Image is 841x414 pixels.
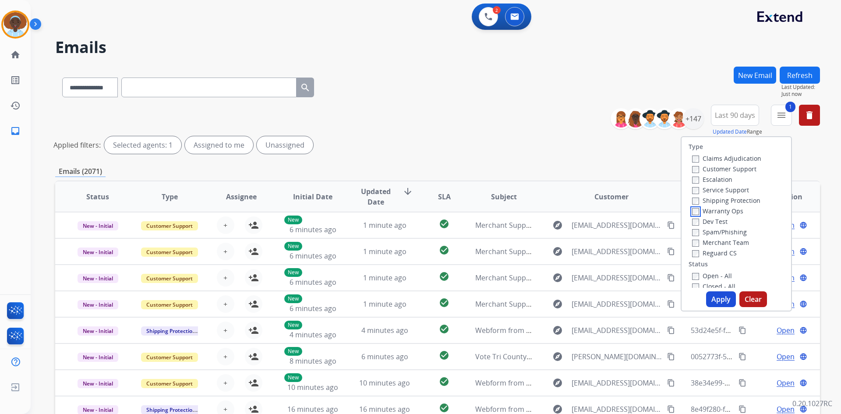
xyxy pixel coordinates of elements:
mat-icon: check_circle [439,403,449,413]
mat-icon: language [799,353,807,361]
mat-icon: check_circle [439,271,449,282]
mat-icon: content_copy [667,248,675,255]
span: [EMAIL_ADDRESS][DOMAIN_NAME] [572,246,662,257]
span: Customer Support [141,379,198,388]
mat-icon: explore [552,351,563,362]
mat-icon: content_copy [739,353,746,361]
mat-icon: list_alt [10,75,21,85]
span: Merchant Support #659927: How would you rate the support you received? [475,299,724,309]
mat-icon: check_circle [439,324,449,334]
mat-icon: explore [552,299,563,309]
input: Customer Support [692,166,699,173]
span: Last 90 days [715,113,755,117]
input: Closed - All [692,283,699,290]
mat-icon: person_add [248,325,259,336]
mat-icon: explore [552,272,563,283]
span: 8e49f280-f4a5-4448-afe4-3e926f7216b0 [691,404,819,414]
mat-icon: check_circle [439,376,449,387]
button: Apply [706,291,736,307]
span: New - Initial [78,379,118,388]
mat-icon: content_copy [739,379,746,387]
span: 1 minute ago [363,273,406,283]
span: [PERSON_NAME][DOMAIN_NAME][EMAIL_ADDRESS][DOMAIN_NAME] [572,351,662,362]
p: 0.20.1027RC [792,398,832,409]
span: + [223,351,227,362]
label: Closed - All [692,282,735,290]
div: Unassigned [257,136,313,154]
mat-icon: person_add [248,220,259,230]
mat-icon: language [799,300,807,308]
span: Webform from [EMAIL_ADDRESS][DOMAIN_NAME] on [DATE] [475,378,674,388]
input: Claims Adjudication [692,156,699,163]
mat-icon: person_add [248,351,259,362]
label: Shipping Protection [692,196,760,205]
p: New [284,216,302,224]
input: Reguard CS [692,250,699,257]
button: + [217,269,234,287]
mat-icon: inbox [10,126,21,136]
p: New [284,347,302,356]
mat-icon: person_add [248,246,259,257]
input: Spam/Phishing [692,229,699,236]
input: Shipping Protection [692,198,699,205]
span: 6 minutes ago [361,352,408,361]
span: New - Initial [78,300,118,309]
span: [EMAIL_ADDRESS][DOMAIN_NAME] [572,220,662,230]
label: Merchant Team [692,238,749,247]
button: + [217,322,234,339]
mat-icon: person_add [248,378,259,388]
span: Vote Tri County Furniture Service #1 in Furniture [DATE] 2025 Rankings [475,352,708,361]
img: avatar [3,12,28,37]
input: Merchant Team [692,240,699,247]
button: + [217,243,234,260]
mat-icon: explore [552,325,563,336]
h2: Emails [55,39,820,56]
mat-icon: content_copy [739,405,746,413]
button: + [217,374,234,392]
mat-icon: content_copy [667,300,675,308]
button: New Email [734,67,776,84]
label: Status [689,260,708,269]
label: Open - All [692,272,732,280]
span: New - Initial [78,274,118,283]
input: Warranty Ops [692,208,699,215]
mat-icon: content_copy [667,353,675,361]
p: Emails (2071) [55,166,106,177]
span: + [223,299,227,309]
p: Applied filters: [53,140,101,150]
label: Spam/Phishing [692,228,747,236]
div: 2 [493,6,501,14]
mat-icon: content_copy [667,379,675,387]
label: Dev Test [692,217,728,226]
span: + [223,325,227,336]
mat-icon: history [10,100,21,111]
span: Merchant Support #659935: How would you rate the support you received? [475,273,724,283]
mat-icon: explore [552,246,563,257]
input: Service Support [692,187,699,194]
button: Clear [739,291,767,307]
button: Last 90 days [711,105,759,126]
p: New [284,373,302,382]
span: [EMAIL_ADDRESS][DOMAIN_NAME] [572,325,662,336]
input: Open - All [692,273,699,280]
span: 10 minutes ago [287,382,338,392]
label: Service Support [692,186,749,194]
p: New [284,321,302,329]
span: 6 minutes ago [290,225,336,234]
span: Type [162,191,178,202]
span: 4 minutes ago [290,330,336,340]
p: New [284,242,302,251]
mat-icon: check_circle [439,350,449,361]
label: Escalation [692,175,732,184]
mat-icon: language [799,274,807,282]
span: New - Initial [78,248,118,257]
span: Range [713,128,762,135]
mat-icon: content_copy [739,326,746,334]
span: [EMAIL_ADDRESS][DOMAIN_NAME] [572,272,662,283]
span: Customer Support [141,221,198,230]
mat-icon: check_circle [439,245,449,255]
label: Claims Adjudication [692,154,761,163]
button: Updated Date [713,128,747,135]
span: 38e34e99-e1ee-4d6a-be33-98565e1a419a [691,378,827,388]
span: + [223,272,227,283]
